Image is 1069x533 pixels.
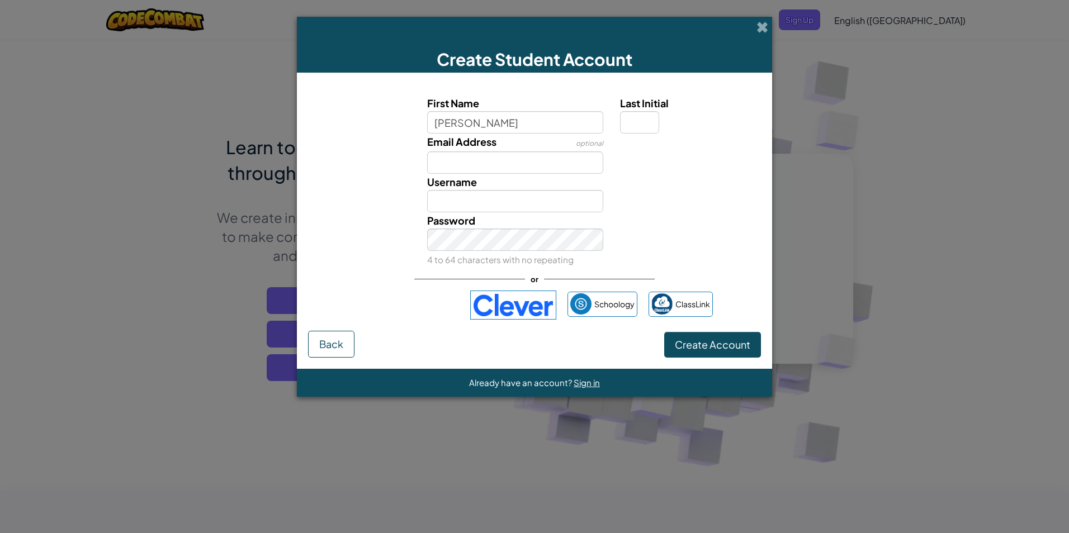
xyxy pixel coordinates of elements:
span: Back [319,337,343,350]
span: ClassLink [675,296,710,312]
span: or [525,271,544,287]
span: Create Student Account [437,49,632,70]
img: classlink-logo-small.png [651,293,673,315]
img: schoology.png [570,293,592,315]
button: Back [308,331,354,358]
a: Sign in [574,377,600,388]
span: First Name [427,97,479,110]
span: Schoology [594,296,635,312]
img: clever-logo-blue.png [470,291,556,320]
span: Email Address [427,135,496,148]
span: Username [427,175,477,188]
button: Create Account [664,332,761,358]
span: Last Initial [620,97,669,110]
iframe: Sign in with Google Button [351,293,465,317]
span: Password [427,214,475,227]
span: optional [576,139,603,147]
small: 4 to 64 characters with no repeating [427,254,574,265]
span: Create Account [675,338,750,351]
span: Already have an account? [469,377,574,388]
